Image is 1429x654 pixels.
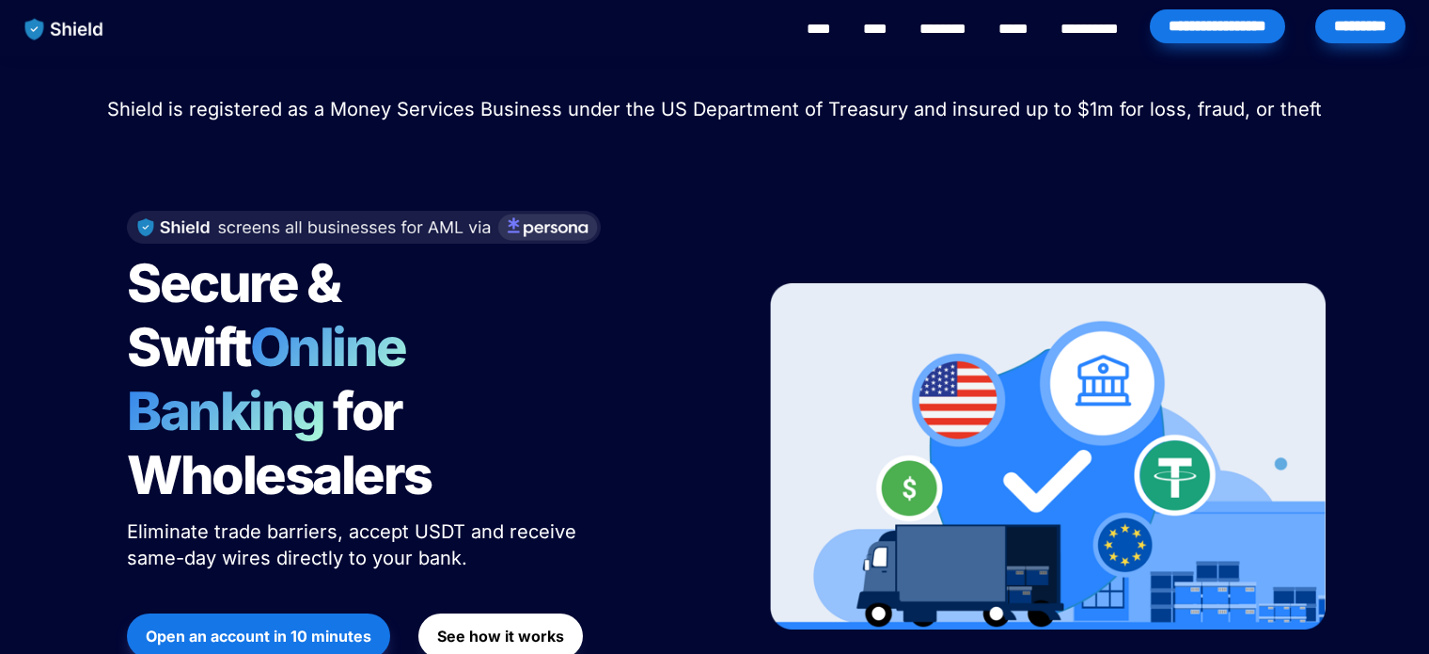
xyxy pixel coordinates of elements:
img: website logo [16,9,113,49]
span: Secure & Swift [127,251,349,379]
strong: See how it works [437,627,564,646]
span: for Wholesalers [127,379,432,507]
span: Online Banking [127,315,425,443]
strong: Open an account in 10 minutes [146,627,371,646]
span: Eliminate trade barriers, accept USDT and receive same-day wires directly to your bank. [127,520,582,569]
span: Shield is registered as a Money Services Business under the US Department of Treasury and insured... [107,98,1322,120]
